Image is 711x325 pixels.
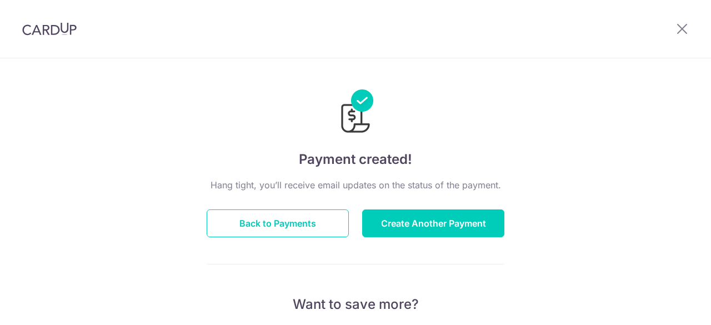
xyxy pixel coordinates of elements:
[362,209,504,237] button: Create Another Payment
[207,149,504,169] h4: Payment created!
[207,296,504,313] p: Want to save more?
[207,178,504,192] p: Hang tight, you’ll receive email updates on the status of the payment.
[640,292,700,319] iframe: Opens a widget where you can find more information
[207,209,349,237] button: Back to Payments
[338,89,373,136] img: Payments
[22,22,77,36] img: CardUp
